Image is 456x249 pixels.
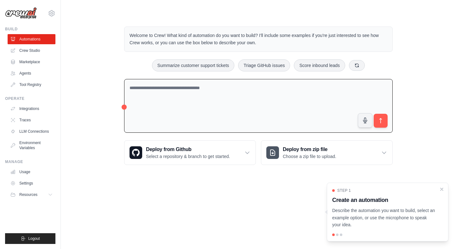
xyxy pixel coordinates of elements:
button: Resources [8,190,55,200]
img: Logo [5,7,37,19]
a: Crew Studio [8,46,55,56]
button: Close walkthrough [439,187,444,192]
div: Manage [5,159,55,164]
a: Environment Variables [8,138,55,153]
span: Resources [19,192,37,197]
a: Agents [8,68,55,78]
a: Traces [8,115,55,125]
p: Select a repository & branch to get started. [146,153,230,160]
div: Operate [5,96,55,101]
a: Automations [8,34,55,44]
button: Logout [5,233,55,244]
p: Welcome to Crew! What kind of automation do you want to build? I'll include some examples if you'... [130,32,387,46]
p: Describe the automation you want to build, select an example option, or use the microphone to spe... [332,207,435,228]
h3: Deploy from Github [146,146,230,153]
a: Settings [8,178,55,188]
a: Integrations [8,104,55,114]
span: Logout [28,236,40,241]
span: Step 1 [337,188,351,193]
button: Triage GitHub issues [238,59,290,71]
button: Summarize customer support tickets [152,59,234,71]
h3: Deploy from zip file [283,146,336,153]
a: LLM Connections [8,126,55,137]
a: Tool Registry [8,80,55,90]
div: Build [5,27,55,32]
p: Choose a zip file to upload. [283,153,336,160]
button: Score inbound leads [294,59,345,71]
a: Marketplace [8,57,55,67]
a: Usage [8,167,55,177]
h3: Create an automation [332,196,435,204]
